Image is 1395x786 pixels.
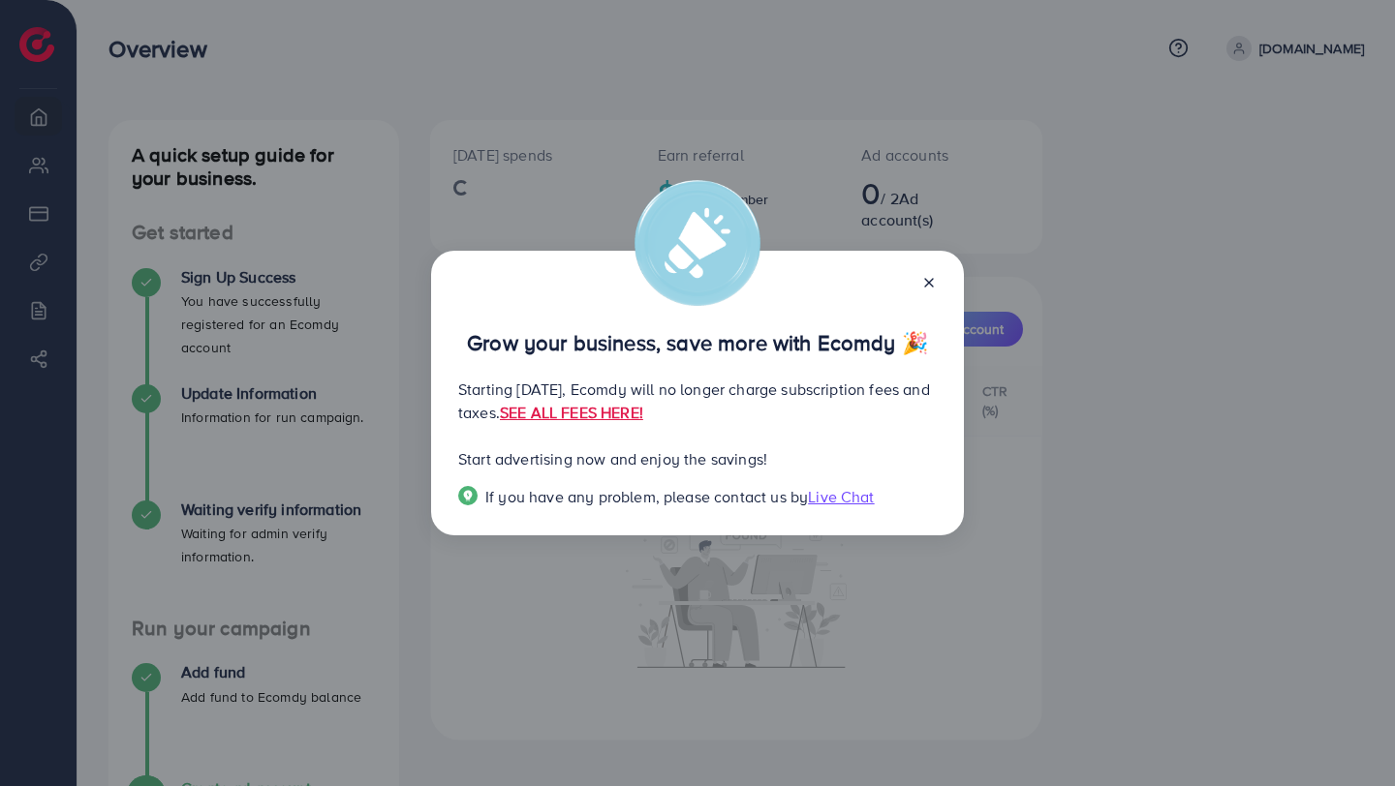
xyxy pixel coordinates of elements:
span: Live Chat [808,486,874,507]
p: Starting [DATE], Ecomdy will no longer charge subscription fees and taxes. [458,378,937,424]
a: SEE ALL FEES HERE! [500,402,643,423]
img: Popup guide [458,486,478,505]
p: Grow your business, save more with Ecomdy 🎉 [458,331,937,354]
span: If you have any problem, please contact us by [485,486,808,507]
p: Start advertising now and enjoy the savings! [458,447,937,470]
img: alert [635,180,760,306]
